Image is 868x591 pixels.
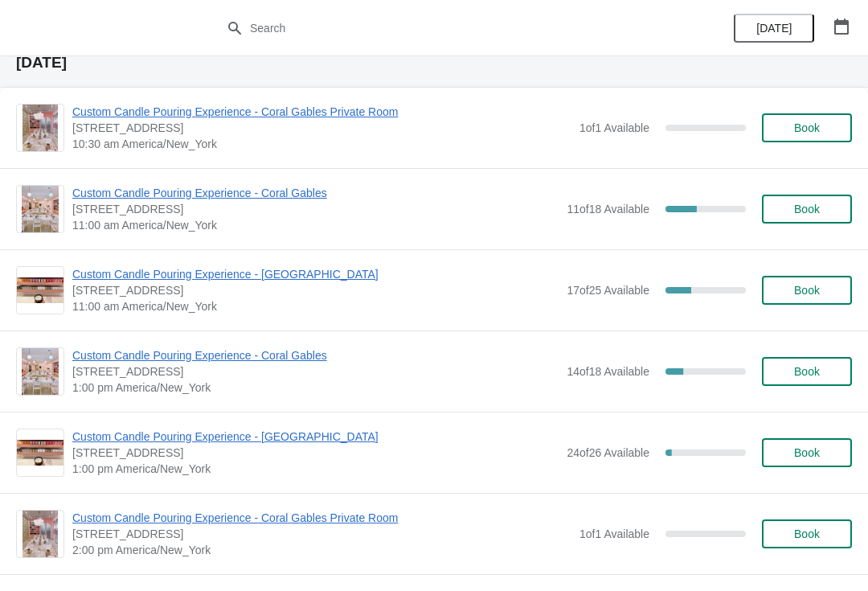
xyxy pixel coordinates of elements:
button: Book [762,519,852,548]
span: 11:00 am America/New_York [72,217,559,233]
span: 1 of 1 Available [579,527,649,540]
span: Book [794,121,820,134]
span: Book [794,365,820,378]
img: Custom Candle Pouring Experience - Fort Lauderdale | 914 East Las Olas Boulevard, Fort Lauderdale... [17,440,63,466]
img: Custom Candle Pouring Experience - Fort Lauderdale | 914 East Las Olas Boulevard, Fort Lauderdale... [17,277,63,304]
span: [DATE] [756,22,792,35]
img: Custom Candle Pouring Experience - Coral Gables | 154 Giralda Avenue, Coral Gables, FL, USA | 11:... [22,186,59,232]
span: 17 of 25 Available [567,284,649,297]
span: Custom Candle Pouring Experience - [GEOGRAPHIC_DATA] [72,266,559,282]
input: Search [249,14,651,43]
span: 1:00 pm America/New_York [72,461,559,477]
span: Custom Candle Pouring Experience - Coral Gables Private Room [72,104,571,120]
span: Custom Candle Pouring Experience - Coral Gables [72,185,559,201]
button: Book [762,113,852,142]
button: [DATE] [734,14,814,43]
span: [STREET_ADDRESS] [72,526,571,542]
span: [STREET_ADDRESS] [72,363,559,380]
button: Book [762,276,852,305]
span: Custom Candle Pouring Experience - [GEOGRAPHIC_DATA] [72,429,559,445]
img: Custom Candle Pouring Experience - Coral Gables Private Room | 154 Giralda Avenue, Coral Gables, ... [23,511,58,557]
span: 1 of 1 Available [579,121,649,134]
span: 11 of 18 Available [567,203,649,215]
span: [STREET_ADDRESS] [72,282,559,298]
img: Custom Candle Pouring Experience - Coral Gables Private Room | 154 Giralda Avenue, Coral Gables, ... [23,105,58,151]
span: 11:00 am America/New_York [72,298,559,314]
span: [STREET_ADDRESS] [72,120,571,136]
span: [STREET_ADDRESS] [72,445,559,461]
span: 2:00 pm America/New_York [72,542,571,558]
span: Book [794,284,820,297]
span: Book [794,203,820,215]
button: Book [762,357,852,386]
span: 14 of 18 Available [567,365,649,378]
span: 10:30 am America/New_York [72,136,571,152]
span: [STREET_ADDRESS] [72,201,559,217]
span: 1:00 pm America/New_York [72,380,559,396]
button: Book [762,195,852,224]
h2: [DATE] [16,55,852,71]
span: 24 of 26 Available [567,446,649,459]
span: Book [794,527,820,540]
img: Custom Candle Pouring Experience - Coral Gables | 154 Giralda Avenue, Coral Gables, FL, USA | 1:0... [22,348,59,395]
span: Custom Candle Pouring Experience - Coral Gables Private Room [72,510,571,526]
span: Book [794,446,820,459]
span: Custom Candle Pouring Experience - Coral Gables [72,347,559,363]
button: Book [762,438,852,467]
